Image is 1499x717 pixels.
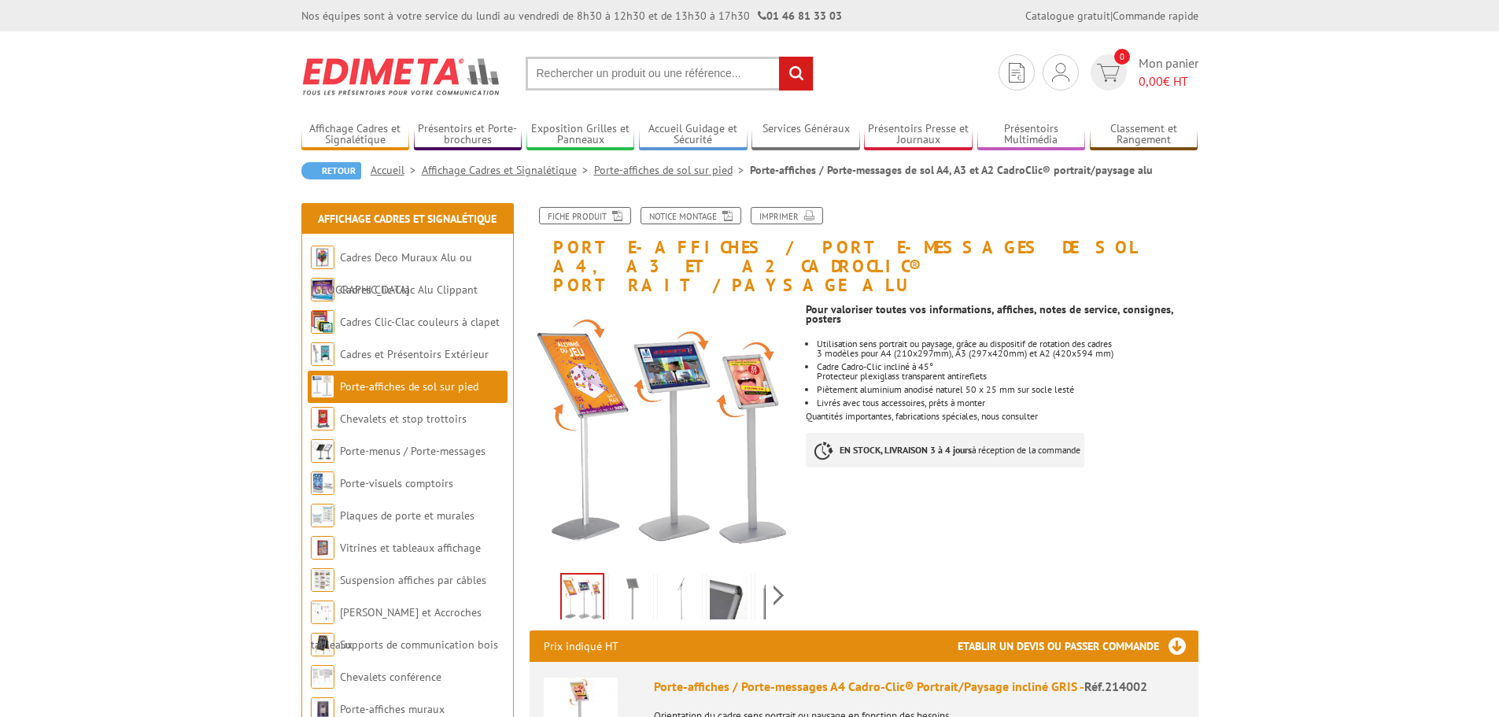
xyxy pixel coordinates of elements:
[340,444,486,458] a: Porte-menus / Porte-messages
[1025,9,1110,23] a: Catalogue gratuit
[311,407,334,431] img: Chevalets et stop trottoirs
[311,568,334,592] img: Suspension affiches par câbles
[977,122,1086,148] a: Présentoirs Multimédia
[1114,49,1130,65] span: 0
[311,536,334,560] img: Vitrines et tableaux affichage
[817,362,1198,381] li: Cadre Cadro-Clic incliné à 45° Protecteur plexiglass transparent antireflets
[371,163,422,177] a: Accueil
[301,8,842,24] div: Nos équipes sont à votre service du lundi au vendredi de 8h30 à 12h30 et de 13h30 à 17h30
[311,601,334,624] img: Cimaises et Accroches tableaux
[518,207,1210,295] h1: Porte-affiches / Porte-messages de sol A4, A3 et A2 CadroClic® portrait/paysage alu
[340,702,445,716] a: Porte-affiches muraux
[779,57,813,91] input: rechercher
[750,162,1153,178] li: Porte-affiches / Porte-messages de sol A4, A3 et A2 CadroClic® portrait/paysage alu
[1009,63,1025,83] img: devis rapide
[340,638,498,652] a: Supports de communication bois
[311,471,334,495] img: Porte-visuels comptoirs
[759,576,796,625] img: porte-affiches-sol-blackline-cadres-inclines-sur-pied-droit_214002_2.jpg
[301,122,410,148] a: Affichage Cadres et Signalétique
[526,122,635,148] a: Exposition Grilles et Panneaux
[311,439,334,463] img: Porte-menus / Porte-messages
[751,122,860,148] a: Services Généraux
[340,315,500,329] a: Cadres Clic-Clac couleurs à clapet
[311,342,334,366] img: Cadres et Présentoirs Extérieur
[639,122,748,148] a: Accueil Guidage et Sécurité
[806,433,1084,468] p: à réception de la commande
[301,47,502,105] img: Edimeta
[311,665,334,689] img: Chevalets conférence
[414,122,522,148] a: Présentoirs et Porte-brochures
[594,163,750,177] a: Porte-affiches de sol sur pied
[1139,73,1163,89] span: 0,00
[1113,9,1198,23] a: Commande rapide
[539,207,631,224] a: Fiche produit
[958,630,1198,662] h3: Etablir un devis ou passer commande
[311,375,334,398] img: Porte-affiches de sol sur pied
[612,576,650,625] img: porte_affiches_214002_214003_sans_affiche.jpg
[526,57,814,91] input: Rechercher un produit ou une référence...
[654,678,1184,696] div: Porte-affiches / Porte-messages A4 Cadro-Clic® Portrait/Paysage incliné GRIS -
[340,347,489,361] a: Cadres et Présentoirs Extérieur
[1052,63,1069,82] img: devis rapide
[311,504,334,527] img: Plaques de porte et murales
[340,412,467,426] a: Chevalets et stop trottoirs
[340,476,453,490] a: Porte-visuels comptoirs
[530,303,795,568] img: porte_affiches_214002_214003_214902.jpg
[817,385,1198,394] li: Piètement aluminium anodisé naturel 50 x 25 mm sur socle lesté
[340,541,481,555] a: Vitrines et tableaux affichage
[1025,8,1198,24] div: |
[806,295,1209,483] div: Quantités importantes, fabrications spéciales, nous consulter
[311,246,334,269] img: Cadres Deco Muraux Alu ou Bois
[340,573,486,587] a: Suspension affiches par câbles
[817,339,1198,349] p: Utilisation sens portrait ou paysage, grâce au dispositif de rotation des cadres
[422,163,594,177] a: Affichage Cadres et Signalétique
[311,250,472,297] a: Cadres Deco Muraux Alu ou [GEOGRAPHIC_DATA]
[340,283,478,297] a: Cadres Clic-Clac Alu Clippant
[1139,72,1198,91] span: € HT
[758,9,842,23] strong: 01 46 81 33 03
[864,122,973,148] a: Présentoirs Presse et Journaux
[301,162,361,179] a: Retour
[311,310,334,334] img: Cadres Clic-Clac couleurs à clapet
[771,582,786,608] span: Next
[840,444,972,456] strong: EN STOCK, LIVRAISON 3 à 4 jours
[751,207,823,224] a: Imprimer
[1090,122,1198,148] a: Classement et Rangement
[1084,678,1147,694] span: Réf.214002
[1087,54,1198,91] a: devis rapide 0 Mon panier 0,00€ HT
[641,207,741,224] a: Notice Montage
[562,575,603,623] img: porte_affiches_214002_214003_214902.jpg
[340,508,474,523] a: Plaques de porte et murales
[340,379,478,394] a: Porte-affiches de sol sur pied
[817,398,1198,408] li: Livrés avec tous accessoires, prêts à monter
[806,302,1173,326] strong: Pour valoriser toutes vos informations, affiches, notes de service, consignes, posters
[544,630,618,662] p: Prix indiqué HT
[1139,54,1198,91] span: Mon panier
[311,605,482,652] a: [PERSON_NAME] et Accroches tableaux
[661,576,699,625] img: porte_affiches_214002_214003_profil.jpg
[1097,64,1120,82] img: devis rapide
[817,349,1198,358] p: 3 modèles pour A4 (210x297mm), A3 (297x420mm) et A2 (420x594 mm)
[710,576,748,625] img: porte-affiches-sol-blackline-cadres-inclines-sur-pied-droit_2140002_1.jpg
[318,212,497,226] a: Affichage Cadres et Signalétique
[340,670,441,684] a: Chevalets conférence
